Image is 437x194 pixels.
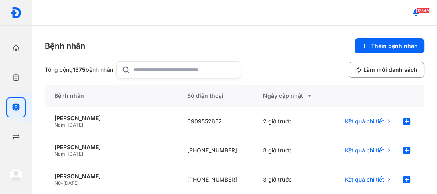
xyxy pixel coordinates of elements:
span: Thêm bệnh nhân [371,42,418,49]
span: Nữ [54,180,61,186]
span: Kết quả chi tiết [345,147,384,154]
span: [DATE] [63,180,79,186]
span: - [65,122,68,128]
div: [PERSON_NAME] [54,115,168,122]
div: [PHONE_NUMBER] [178,136,253,165]
div: Ngày cập nhật [263,91,320,101]
img: logo [10,7,22,19]
span: - [65,151,68,157]
span: Làm mới danh sách [363,66,417,73]
div: Bệnh nhân [45,85,178,107]
div: 2 giờ trước [253,107,329,136]
span: Nam [54,151,65,157]
div: Tổng cộng bệnh nhân [45,66,113,73]
span: - [61,180,63,186]
button: Làm mới danh sách [349,62,424,78]
div: Bệnh nhân [45,40,85,51]
img: logo [10,168,22,181]
span: 12349 [416,8,430,13]
div: 3 giờ trước [253,136,329,165]
button: Thêm bệnh nhân [355,38,424,53]
div: [PERSON_NAME] [54,173,168,180]
span: [DATE] [68,151,83,157]
span: Kết quả chi tiết [345,118,384,125]
span: Nam [54,122,65,128]
span: [DATE] [68,122,83,128]
div: [PERSON_NAME] [54,144,168,151]
div: Số điện thoại [178,85,253,107]
span: Kết quả chi tiết [345,176,384,183]
span: 1575 [73,66,86,73]
div: 0909552652 [178,107,253,136]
